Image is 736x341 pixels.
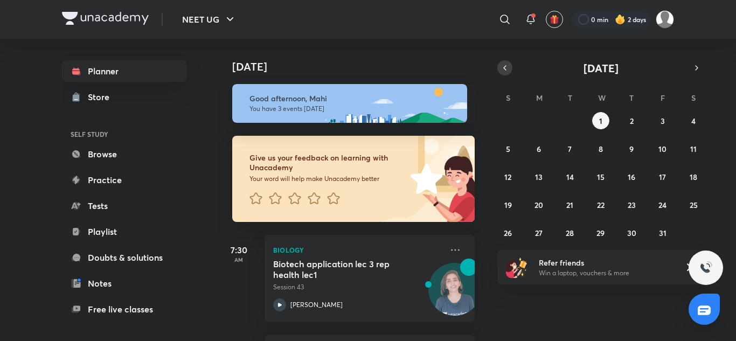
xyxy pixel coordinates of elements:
[627,228,636,238] abbr: October 30, 2025
[690,144,697,154] abbr: October 11, 2025
[499,140,517,157] button: October 5, 2025
[273,282,442,292] p: Session 43
[592,112,609,129] button: October 1, 2025
[499,224,517,241] button: October 26, 2025
[599,144,603,154] abbr: October 8, 2025
[62,273,187,294] a: Notes
[661,93,665,103] abbr: Friday
[654,196,671,213] button: October 24, 2025
[176,9,243,30] button: NEET UG
[249,94,457,103] h6: Good afternoon, Mahi
[535,172,543,182] abbr: October 13, 2025
[599,116,602,126] abbr: October 1, 2025
[506,144,510,154] abbr: October 5, 2025
[654,224,671,241] button: October 31, 2025
[661,116,665,126] abbr: October 3, 2025
[534,200,543,210] abbr: October 20, 2025
[699,261,712,274] img: ttu
[512,60,689,75] button: [DATE]
[88,91,116,103] div: Store
[690,172,697,182] abbr: October 18, 2025
[374,136,475,222] img: feedback_image
[249,175,407,183] p: Your word will help make Unacademy better
[499,168,517,185] button: October 12, 2025
[623,112,640,129] button: October 2, 2025
[62,143,187,165] a: Browse
[597,200,605,210] abbr: October 22, 2025
[530,168,547,185] button: October 13, 2025
[628,200,636,210] abbr: October 23, 2025
[566,200,573,210] abbr: October 21, 2025
[499,196,517,213] button: October 19, 2025
[530,196,547,213] button: October 20, 2025
[290,300,343,310] p: [PERSON_NAME]
[232,60,485,73] h4: [DATE]
[628,172,635,182] abbr: October 16, 2025
[659,228,666,238] abbr: October 31, 2025
[539,268,671,278] p: Win a laptop, vouchers & more
[504,172,511,182] abbr: October 12, 2025
[615,14,626,25] img: streak
[249,105,457,113] p: You have 3 events [DATE]
[561,196,579,213] button: October 21, 2025
[592,140,609,157] button: October 8, 2025
[592,196,609,213] button: October 22, 2025
[561,168,579,185] button: October 14, 2025
[232,84,467,123] img: afternoon
[629,93,634,103] abbr: Thursday
[654,112,671,129] button: October 3, 2025
[690,200,698,210] abbr: October 25, 2025
[506,93,510,103] abbr: Sunday
[62,12,149,25] img: Company Logo
[546,11,563,28] button: avatar
[62,247,187,268] a: Doubts & solutions
[62,60,187,82] a: Planner
[217,243,260,256] h5: 7:30
[597,172,605,182] abbr: October 15, 2025
[506,256,527,278] img: referral
[536,93,543,103] abbr: Monday
[654,140,671,157] button: October 10, 2025
[561,224,579,241] button: October 28, 2025
[685,168,702,185] button: October 18, 2025
[584,61,619,75] span: [DATE]
[249,153,407,172] h6: Give us your feedback on learning with Unacademy
[561,140,579,157] button: October 7, 2025
[592,168,609,185] button: October 15, 2025
[623,224,640,241] button: October 30, 2025
[685,140,702,157] button: October 11, 2025
[530,224,547,241] button: October 27, 2025
[658,200,666,210] abbr: October 24, 2025
[62,12,149,27] a: Company Logo
[568,93,572,103] abbr: Tuesday
[273,259,407,280] h5: Biotech application lec 3 rep health lec1
[656,10,674,29] img: Mahi Singh
[273,243,442,256] p: Biology
[691,116,696,126] abbr: October 4, 2025
[550,15,559,24] img: avatar
[596,228,605,238] abbr: October 29, 2025
[654,168,671,185] button: October 17, 2025
[623,168,640,185] button: October 16, 2025
[598,93,606,103] abbr: Wednesday
[504,228,512,238] abbr: October 26, 2025
[62,221,187,242] a: Playlist
[62,125,187,143] h6: SELF STUDY
[659,172,666,182] abbr: October 17, 2025
[62,169,187,191] a: Practice
[691,93,696,103] abbr: Saturday
[530,140,547,157] button: October 6, 2025
[217,256,260,263] p: AM
[566,172,574,182] abbr: October 14, 2025
[623,140,640,157] button: October 9, 2025
[623,196,640,213] button: October 23, 2025
[62,195,187,217] a: Tests
[629,144,634,154] abbr: October 9, 2025
[539,257,671,268] h6: Refer friends
[568,144,572,154] abbr: October 7, 2025
[566,228,574,238] abbr: October 28, 2025
[685,112,702,129] button: October 4, 2025
[62,298,187,320] a: Free live classes
[537,144,541,154] abbr: October 6, 2025
[630,116,634,126] abbr: October 2, 2025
